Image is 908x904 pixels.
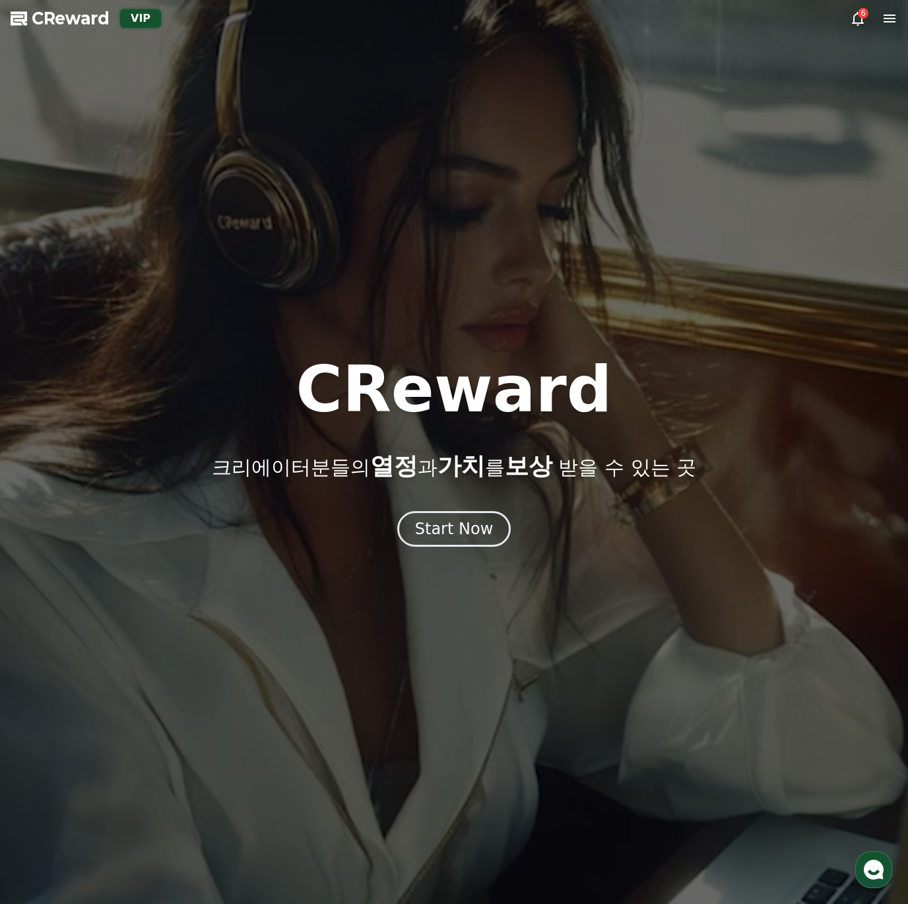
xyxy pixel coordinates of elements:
[370,452,418,479] span: 열정
[120,9,161,28] div: VIP
[11,8,110,29] a: CReward
[397,511,511,547] button: Start Now
[397,524,511,537] a: Start Now
[212,453,696,479] p: 크리에이터분들의 과 를 받을 수 있는 곳
[850,11,866,26] a: 6
[858,8,868,18] div: 6
[296,358,612,421] h1: CReward
[415,518,494,539] div: Start Now
[505,452,552,479] span: 보상
[438,452,485,479] span: 가치
[32,8,110,29] span: CReward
